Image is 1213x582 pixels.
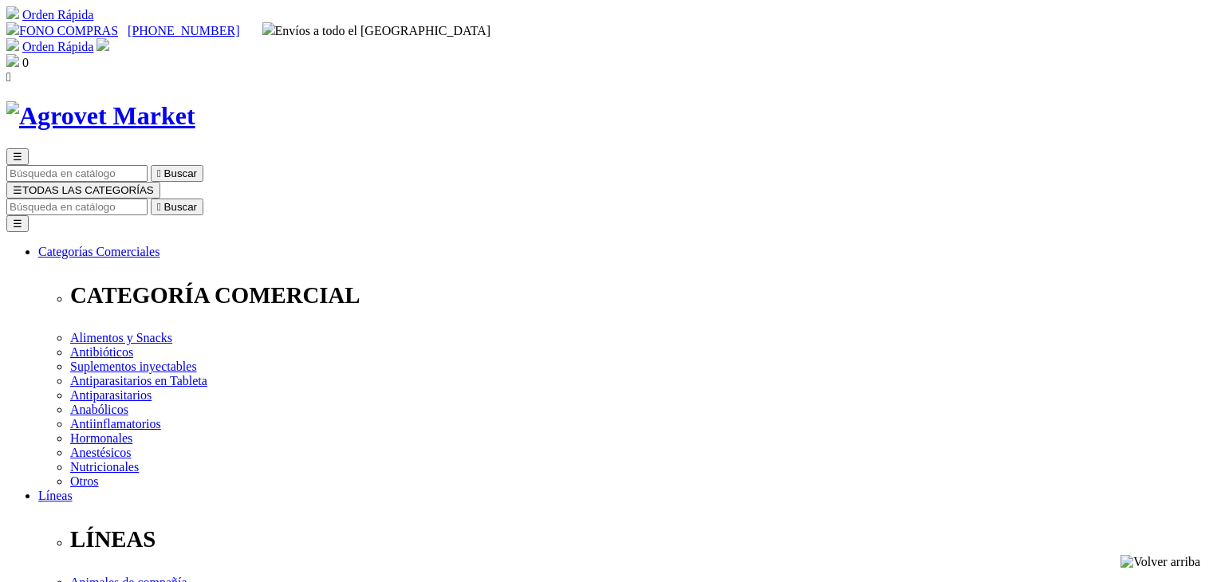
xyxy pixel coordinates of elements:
a: FONO COMPRAS [6,24,118,37]
a: Categorías Comerciales [38,245,160,258]
a: Nutricionales [70,460,139,474]
span: ☰ [13,184,22,196]
img: Agrovet Market [6,101,195,131]
a: Alimentos y Snacks [70,331,172,344]
button: ☰TODAS LAS CATEGORÍAS [6,182,160,199]
i:  [157,167,161,179]
input: Buscar [6,199,148,215]
span: ☰ [13,151,22,163]
a: Antibióticos [70,345,133,359]
a: Antiinflamatorios [70,417,161,431]
a: Antiparasitarios en Tableta [70,374,207,387]
a: Orden Rápida [22,8,93,22]
a: Anabólicos [70,403,128,416]
a: Suplementos inyectables [70,360,197,373]
img: phone.svg [6,22,19,35]
i:  [6,70,11,84]
a: [PHONE_NUMBER] [128,24,239,37]
a: Líneas [38,489,73,502]
img: Volver arriba [1120,555,1200,569]
button:  Buscar [151,199,203,215]
button: ☰ [6,148,29,165]
a: Orden Rápida [22,40,93,53]
a: Hormonales [70,431,132,445]
a: Antiparasitarios [70,388,152,402]
a: Acceda a su cuenta de cliente [96,40,109,53]
img: shopping-cart.svg [6,38,19,51]
input: Buscar [6,165,148,182]
p: LÍNEAS [70,526,1207,553]
button: ☰ [6,215,29,232]
span: 0 [22,56,29,69]
a: Anestésicos [70,446,131,459]
img: shopping-bag.svg [6,54,19,67]
img: shopping-cart.svg [6,6,19,19]
p: CATEGORÍA COMERCIAL [70,282,1207,309]
img: delivery-truck.svg [262,22,275,35]
span: Envíos a todo el [GEOGRAPHIC_DATA] [262,24,491,37]
a: Otros [70,474,99,488]
img: user.svg [96,38,109,51]
button:  Buscar [151,165,203,182]
span: Buscar [164,201,197,213]
span: Buscar [164,167,197,179]
i:  [157,201,161,213]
